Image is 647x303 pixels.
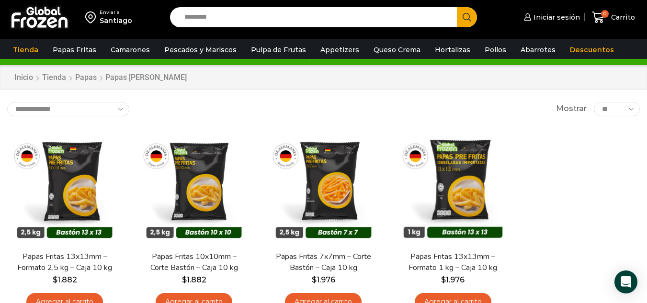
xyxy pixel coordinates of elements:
[480,41,511,59] a: Pollos
[614,270,637,293] div: Open Intercom Messenger
[441,275,465,284] bdi: 1.976
[85,9,100,25] img: address-field-icon.svg
[42,72,67,83] a: Tienda
[430,41,475,59] a: Hortalizas
[441,275,446,284] span: $
[369,41,425,59] a: Queso Crema
[316,41,364,59] a: Appetizers
[48,41,101,59] a: Papas Fritas
[516,41,560,59] a: Abarrotes
[7,102,129,116] select: Pedido de la tienda
[142,251,246,273] a: Papas Fritas 10x10mm – Corte Bastón – Caja 10 kg
[13,251,116,273] a: Papas Fritas 13x13mm – Formato 2,5 kg – Caja 10 kg
[312,275,335,284] bdi: 1.976
[75,72,97,83] a: Papas
[100,16,132,25] div: Santiago
[609,12,635,22] span: Carrito
[106,41,155,59] a: Camarones
[601,10,609,18] span: 0
[272,251,375,273] a: Papas Fritas 7x7mm – Corte Bastón – Caja 10 kg
[105,73,187,82] h1: Papas [PERSON_NAME]
[522,8,580,27] a: Iniciar sesión
[590,6,637,29] a: 0 Carrito
[8,41,43,59] a: Tienda
[457,7,477,27] button: Search button
[312,275,317,284] span: $
[182,275,206,284] bdi: 1.882
[556,103,587,114] span: Mostrar
[159,41,241,59] a: Pescados y Mariscos
[14,72,34,83] a: Inicio
[14,72,187,83] nav: Breadcrumb
[401,251,505,273] a: Papas Fritas 13x13mm – Formato 1 kg – Caja 10 kg
[531,12,580,22] span: Iniciar sesión
[53,275,77,284] bdi: 1.882
[182,275,187,284] span: $
[565,41,619,59] a: Descuentos
[53,275,57,284] span: $
[100,9,132,16] div: Enviar a
[246,41,311,59] a: Pulpa de Frutas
